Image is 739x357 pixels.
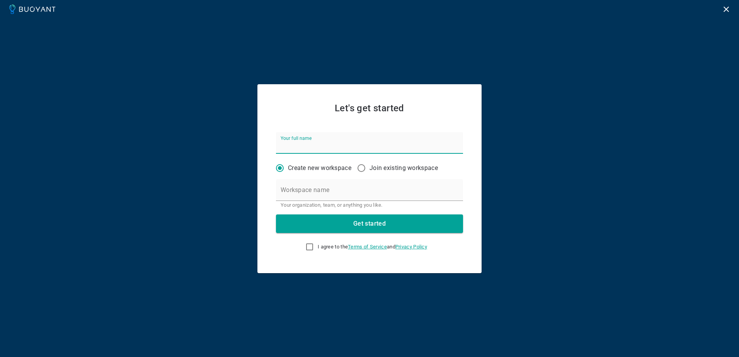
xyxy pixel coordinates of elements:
[395,244,427,250] a: Privacy Policy
[353,220,386,228] h4: Get started
[318,244,427,250] span: I agree to the and
[288,164,351,172] p: Create new workspace
[720,3,733,16] button: Logout
[369,164,438,172] p: Join existing workspace
[276,103,463,114] h2: Let's get started
[348,244,387,250] a: Terms of Service
[720,5,733,12] a: Logout
[281,202,458,208] p: Your organization, team, or anything you like.
[276,214,463,233] button: Get started
[281,135,312,141] label: Your full name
